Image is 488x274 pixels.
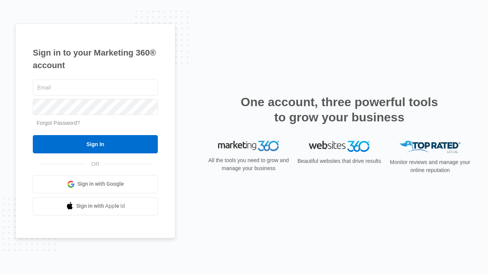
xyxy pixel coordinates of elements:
[297,157,382,165] p: Beautiful websites that drive results
[218,141,279,151] img: Marketing 360
[238,94,440,125] h2: One account, three powerful tools to grow your business
[76,202,125,210] span: Sign in with Apple Id
[33,46,158,72] h1: Sign in to your Marketing 360® account
[33,80,158,96] input: Email
[387,158,473,174] p: Monitor reviews and manage your online reputation
[86,160,105,168] span: OR
[400,141,461,153] img: Top Rated Local
[33,175,158,193] a: Sign in with Google
[206,156,291,172] p: All the tools you need to grow and manage your business
[33,135,158,153] input: Sign In
[309,141,370,152] img: Websites 360
[37,120,80,126] a: Forgot Password?
[77,180,124,188] span: Sign in with Google
[33,197,158,215] a: Sign in with Apple Id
